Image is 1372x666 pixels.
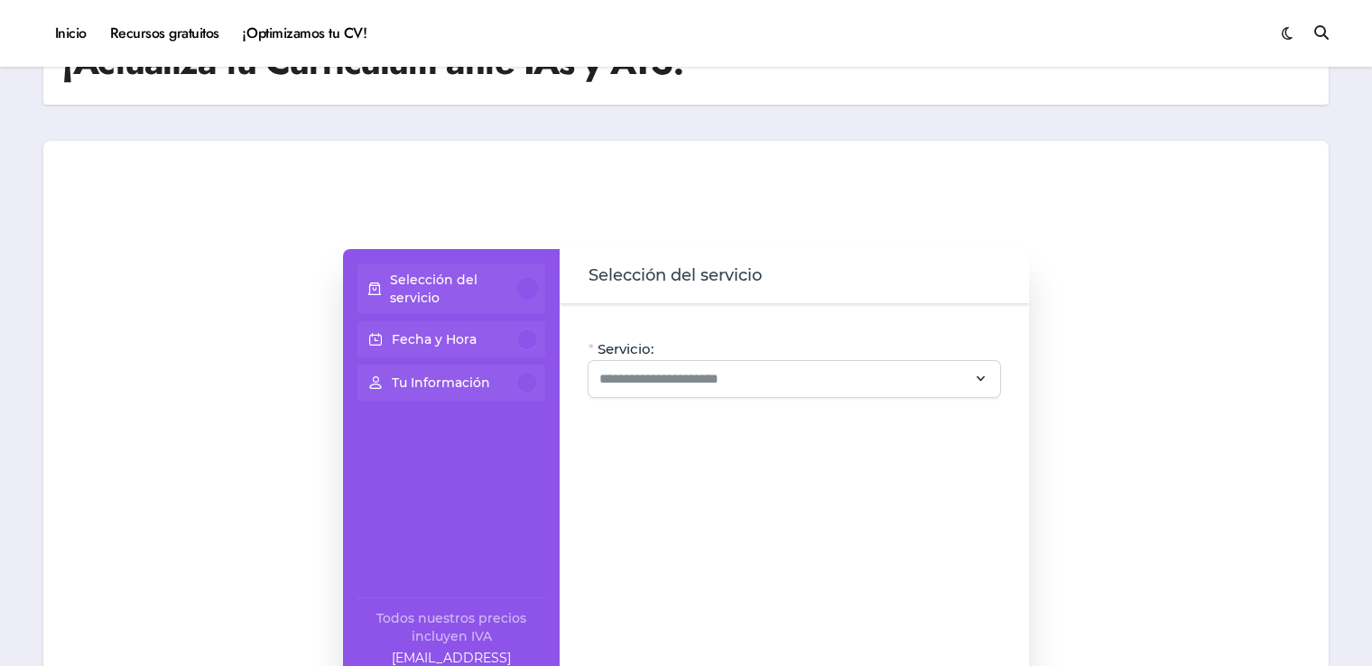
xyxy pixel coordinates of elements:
[390,271,518,307] p: Selección del servicio
[589,264,762,289] span: Selección del servicio
[598,340,654,358] span: Servicio:
[231,9,378,58] a: ¡Optimizamos tu CV!
[392,330,477,348] p: Fecha y Hora
[392,374,490,392] p: Tu Información
[43,9,98,58] a: Inicio
[357,609,545,645] div: Todos nuestros precios incluyen IVA
[61,36,683,87] h1: ¡Actualiza tu Currículum ante IAs y ATS!
[98,9,231,58] a: Recursos gratuitos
